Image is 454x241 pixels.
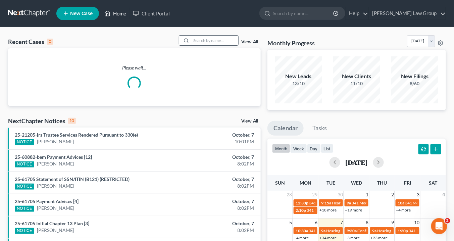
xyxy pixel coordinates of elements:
span: 10a [398,200,404,205]
div: October, 7 [179,176,254,183]
div: NOTICE [15,139,34,145]
div: October, 7 [179,220,254,227]
button: week [290,144,307,153]
span: New Case [70,11,93,16]
h2: [DATE] [346,159,368,166]
a: Tasks [307,121,333,136]
div: NOTICE [15,228,34,234]
input: Search by name... [191,36,238,45]
a: +23 more [370,235,388,240]
a: [PERSON_NAME] [37,138,74,145]
a: +3 more [345,235,360,240]
a: [PERSON_NAME] [37,205,74,211]
span: Sun [275,180,285,186]
span: 2 [391,191,395,199]
a: [PERSON_NAME] Law Group [369,7,446,19]
div: 10 [68,118,76,124]
a: [PERSON_NAME] [37,183,74,189]
span: 3 [416,191,420,199]
span: Hearing for [PERSON_NAME] [332,200,384,205]
span: 9a [347,200,351,205]
div: 8/60 [391,80,438,87]
p: Please wait... [8,64,261,71]
div: 8:02PM [179,227,254,234]
div: NOTICE [15,206,34,212]
input: Search by name... [273,7,334,19]
button: month [272,144,290,153]
a: +19 more [345,207,362,212]
span: 10:30a [296,228,308,233]
div: New Clients [333,73,380,80]
a: +4 more [294,235,309,240]
span: 1:30p [398,228,408,233]
div: October, 7 [179,132,254,138]
div: 11/10 [333,80,380,87]
span: 9:30a [347,228,357,233]
a: 25-61705 Statement of SSN/ITIN (B121) (RESTRICTED) [15,176,130,182]
a: 25-61705 Payment Advices [4] [15,198,79,204]
div: October, 7 [179,154,254,160]
span: 28 [286,191,293,199]
h3: Monthly Progress [267,39,315,47]
a: [PERSON_NAME] [37,227,74,234]
span: Tue [327,180,336,186]
span: Fri [404,180,411,186]
a: Calendar [267,121,304,136]
span: 9 [391,219,395,227]
button: list [321,144,334,153]
span: Mon [300,180,311,186]
a: Help [346,7,368,19]
div: NextChapter Notices [8,117,76,125]
div: New Filings [391,73,438,80]
span: 1 [365,191,369,199]
span: Sat [429,180,437,186]
span: 341 Meeting for [PERSON_NAME] [309,228,369,233]
span: Hearing for [PERSON_NAME] [326,228,379,233]
div: Recent Cases [8,38,53,46]
a: +34 more [319,235,337,240]
span: 2:10p [296,208,306,213]
span: 9a [321,228,325,233]
span: 7 [340,219,344,227]
span: 8 [365,219,369,227]
span: 29 [311,191,318,199]
a: View All [241,119,258,124]
div: 10:01PM [179,138,254,145]
span: 5 [289,219,293,227]
a: [PERSON_NAME] [37,160,74,167]
a: View All [241,40,258,44]
a: Client Portal [130,7,173,19]
span: 341 Meeting for [PERSON_NAME] [307,208,367,213]
div: 8:02PM [179,183,254,189]
span: 341 Meeting for [PERSON_NAME] [352,200,412,205]
div: NOTICE [15,161,34,167]
div: NOTICE [15,184,34,190]
a: 25-60882-bem Payment Advices [12] [15,154,92,160]
div: 8:02PM [179,205,254,211]
span: 9:15a [321,200,331,205]
span: 12:30p [296,200,308,205]
a: +4 more [396,207,411,212]
span: 9a [372,228,376,233]
a: +18 more [319,207,337,212]
span: 6 [314,219,318,227]
span: 30 [337,191,344,199]
a: 25-21205-jrs Trustee Services Rendered Pursuant to 330(e) [15,132,138,138]
button: day [307,144,321,153]
span: 10 [413,219,420,227]
div: 13/10 [275,80,322,87]
span: Wed [351,180,362,186]
div: 0 [47,39,53,45]
div: October, 7 [179,198,254,205]
iframe: Intercom live chat [431,218,447,234]
a: 25-61705 Initial Chapter 13 Plan [3] [15,221,89,226]
span: 2 [445,218,450,224]
span: 341 Meeting for [PERSON_NAME][US_STATE] [309,200,390,205]
span: Thu [377,180,387,186]
a: Home [101,7,130,19]
span: 4 [442,191,446,199]
div: 8:02PM [179,160,254,167]
div: New Leads [275,73,322,80]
